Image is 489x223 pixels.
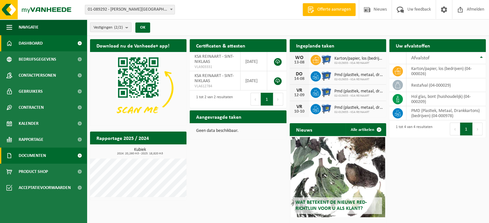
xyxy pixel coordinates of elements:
[193,92,233,106] div: 1 tot 2 van 2 resultaten
[334,73,383,78] span: Pmd (plastiek, metaal, drankkartons) (bedrijven)
[321,70,332,81] img: WB-0660-HPE-BE-04
[93,148,186,155] h3: Kubiek
[473,123,483,135] button: Next
[290,123,319,136] h2: Nieuws
[291,137,385,217] a: Wat betekent de nieuwe RED-richtlijn voor u als klant?
[190,110,248,123] h2: Aangevraagde taken
[250,93,261,106] button: Previous
[460,123,473,135] button: 1
[393,122,432,136] div: 1 tot 4 van 4 resultaten
[389,39,437,52] h2: Uw afvalstoffen
[19,67,56,83] span: Contactpersonen
[19,132,43,148] span: Rapportage
[406,64,486,78] td: karton/papier, los (bedrijven) (04-000026)
[334,110,383,114] span: 02-013655 - KSA REINAART
[293,88,306,93] div: VR
[90,22,131,32] button: Vestigingen(2/2)
[406,78,486,92] td: restafval (04-000029)
[190,39,252,52] h2: Certificaten & attesten
[334,56,383,61] span: Karton/papier, los (bedrijven)
[195,54,234,64] span: KSA REINAART - SINT-NIKLAAS
[303,3,356,16] a: Offerte aanvragen
[261,93,273,106] button: 1
[19,51,56,67] span: Bedrijfsgegevens
[93,152,186,155] span: 2024: 20,260 m3 - 2025: 18,820 m3
[195,84,235,89] span: VLA612784
[293,109,306,114] div: 10-10
[411,56,430,61] span: Afvalstof
[135,22,150,33] button: OK
[90,52,186,124] img: Download de VHEPlus App
[334,61,383,65] span: 02-013655 - KSA REINAART
[139,144,186,157] a: Bekijk rapportage
[90,39,176,52] h2: Download nu de Vanheede+ app!
[19,116,39,132] span: Kalender
[334,78,383,81] span: 02-013655 - KSA REINAART
[293,72,306,77] div: DO
[195,73,234,83] span: KSA REINAART - SINT-NIKLAAS
[293,55,306,60] div: WO
[273,93,283,106] button: Next
[19,148,46,164] span: Documenten
[195,64,235,70] span: VLA903331
[406,92,486,106] td: hol glas, bont (huishoudelijk) (04-000209)
[316,6,352,13] span: Offerte aanvragen
[94,23,123,32] span: Vestigingen
[334,94,383,98] span: 02-013655 - KSA REINAART
[406,106,486,120] td: PMD (Plastiek, Metaal, Drankkartons) (bedrijven) (04-000978)
[295,200,367,211] span: Wat betekent de nieuwe RED-richtlijn voor u als klant?
[334,89,383,94] span: Pmd (plastiek, metaal, drankkartons) (bedrijven)
[293,77,306,81] div: 14-08
[334,105,383,110] span: Pmd (plastiek, metaal, drankkartons) (bedrijven)
[90,132,155,144] h2: Rapportage 2025 / 2024
[346,123,385,136] a: Alle artikelen
[321,103,332,114] img: WB-0660-HPE-BE-04
[19,99,44,116] span: Contracten
[19,180,71,196] span: Acceptatievoorwaarden
[19,19,39,35] span: Navigatie
[321,87,332,98] img: WB-0660-HPE-BE-04
[196,129,280,133] p: Geen data beschikbaar.
[321,54,332,65] img: WB-0660-HPE-BE-01
[450,123,460,135] button: Previous
[293,104,306,109] div: VR
[293,93,306,98] div: 12-09
[240,52,267,71] td: [DATE]
[19,164,48,180] span: Product Shop
[240,71,267,90] td: [DATE]
[293,60,306,65] div: 13-08
[114,25,123,30] count: (2/2)
[85,5,175,14] span: 01-089292 - KSA REINAART - BELSELE
[19,35,43,51] span: Dashboard
[290,39,341,52] h2: Ingeplande taken
[19,83,43,99] span: Gebruikers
